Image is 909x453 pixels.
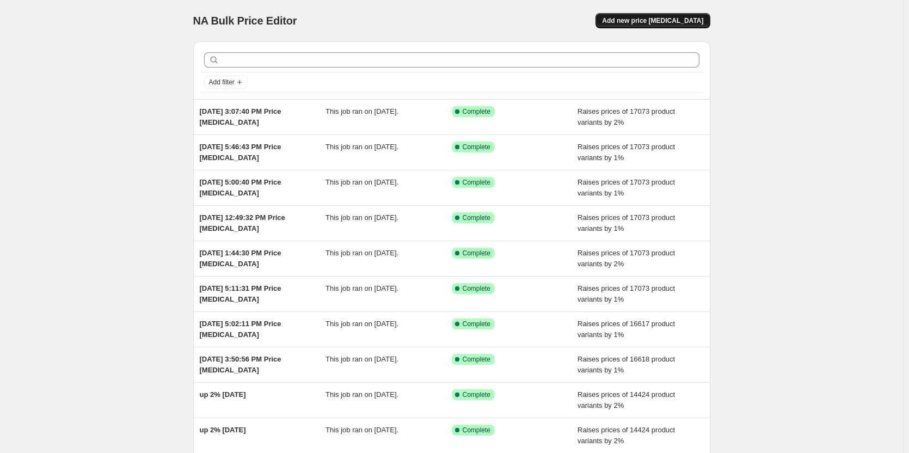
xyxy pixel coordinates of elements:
[325,320,398,328] span: This job ran on [DATE].
[200,426,246,434] span: up 2% [DATE]
[463,284,490,293] span: Complete
[325,249,398,257] span: This job ran on [DATE].
[463,426,490,434] span: Complete
[578,143,675,162] span: Raises prices of 17073 product variants by 1%
[200,284,281,303] span: [DATE] 5:11:31 PM Price [MEDICAL_DATA]
[325,426,398,434] span: This job ran on [DATE].
[204,76,248,89] button: Add filter
[200,143,281,162] span: [DATE] 5:46:43 PM Price [MEDICAL_DATA]
[578,355,675,374] span: Raises prices of 16618 product variants by 1%
[463,143,490,151] span: Complete
[325,178,398,186] span: This job ran on [DATE].
[578,249,675,268] span: Raises prices of 17073 product variants by 2%
[200,320,281,339] span: [DATE] 5:02:11 PM Price [MEDICAL_DATA]
[578,107,675,126] span: Raises prices of 17073 product variants by 2%
[578,426,675,445] span: Raises prices of 14424 product variants by 2%
[463,178,490,187] span: Complete
[578,390,675,409] span: Raises prices of 14424 product variants by 2%
[200,355,281,374] span: [DATE] 3:50:56 PM Price [MEDICAL_DATA]
[193,15,297,27] span: NA Bulk Price Editor
[325,284,398,292] span: This job ran on [DATE].
[200,213,285,232] span: [DATE] 12:49:32 PM Price [MEDICAL_DATA]
[325,390,398,399] span: This job ran on [DATE].
[463,355,490,364] span: Complete
[578,284,675,303] span: Raises prices of 17073 product variants by 1%
[463,390,490,399] span: Complete
[463,107,490,116] span: Complete
[578,320,675,339] span: Raises prices of 16617 product variants by 1%
[200,249,281,268] span: [DATE] 1:44:30 PM Price [MEDICAL_DATA]
[209,78,235,87] span: Add filter
[200,390,246,399] span: up 2% [DATE]
[463,213,490,222] span: Complete
[463,249,490,258] span: Complete
[602,16,703,25] span: Add new price [MEDICAL_DATA]
[595,13,710,28] button: Add new price [MEDICAL_DATA]
[200,178,281,197] span: [DATE] 5:00:40 PM Price [MEDICAL_DATA]
[325,107,398,115] span: This job ran on [DATE].
[325,143,398,151] span: This job ran on [DATE].
[325,213,398,222] span: This job ran on [DATE].
[578,178,675,197] span: Raises prices of 17073 product variants by 1%
[578,213,675,232] span: Raises prices of 17073 product variants by 1%
[463,320,490,328] span: Complete
[325,355,398,363] span: This job ran on [DATE].
[200,107,281,126] span: [DATE] 3:07:40 PM Price [MEDICAL_DATA]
